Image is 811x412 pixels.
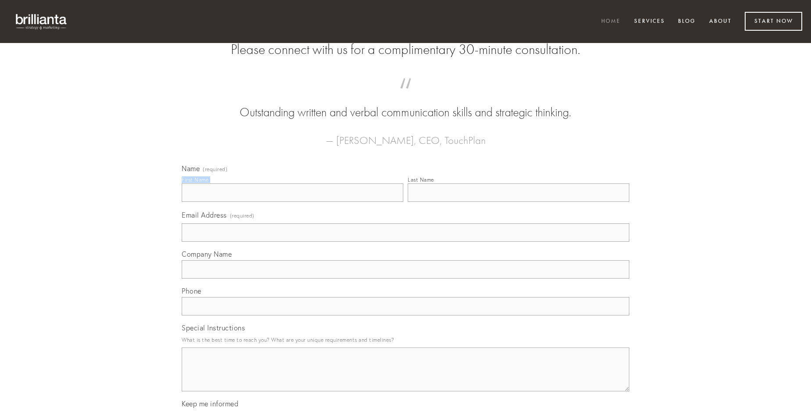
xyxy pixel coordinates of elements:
[182,211,227,219] span: Email Address
[230,210,255,222] span: (required)
[9,9,75,34] img: brillianta - research, strategy, marketing
[182,399,238,408] span: Keep me informed
[182,334,629,346] p: What is the best time to reach you? What are your unique requirements and timelines?
[182,323,245,332] span: Special Instructions
[182,164,200,173] span: Name
[703,14,737,29] a: About
[196,121,615,149] figcaption: — [PERSON_NAME], CEO, TouchPlan
[628,14,671,29] a: Services
[182,287,201,295] span: Phone
[182,41,629,58] h2: Please connect with us for a complimentary 30-minute consultation.
[182,176,208,183] div: First Name
[196,87,615,104] span: “
[196,87,615,121] blockquote: Outstanding written and verbal communication skills and strategic thinking.
[408,176,434,183] div: Last Name
[672,14,701,29] a: Blog
[596,14,626,29] a: Home
[182,250,232,258] span: Company Name
[745,12,802,31] a: Start Now
[203,167,227,172] span: (required)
